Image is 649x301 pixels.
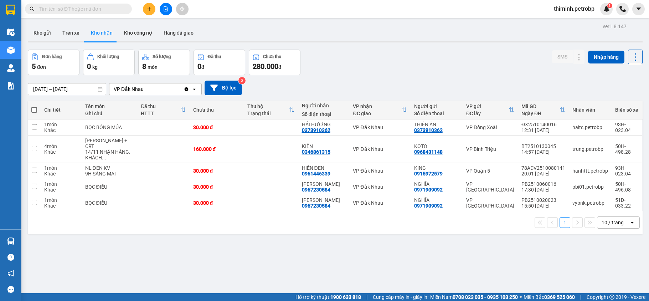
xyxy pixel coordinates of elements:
div: 0961446339 [302,171,330,177]
span: | [366,293,367,301]
button: Chưa thu280.000đ [249,50,300,75]
div: 1 món [44,165,78,171]
span: caret-down [635,6,642,12]
span: | [580,293,581,301]
span: 8 [142,62,146,71]
span: 0 [87,62,91,71]
div: HIỀN ĐEN [302,165,346,171]
div: 0967230584 [302,187,330,193]
div: 30.000 đ [193,168,240,174]
div: ver 1.8.147 [603,22,627,30]
div: NGHĨA [414,197,459,203]
div: BỌC BÔNG MÚA [85,124,134,130]
div: BT2510130045 [521,143,565,149]
div: 0373910362 [302,127,330,133]
div: Số lượng [153,54,171,59]
div: NGHĨA [414,181,459,187]
div: ĐC giao [353,111,401,116]
div: VP Bình Triệu [466,146,514,152]
span: copyright [609,295,614,300]
div: 0373910362 [414,127,443,133]
input: Tìm tên, số ĐT hoặc mã đơn [39,5,123,13]
button: SMS [552,50,573,63]
span: 5 [32,62,36,71]
th: Toggle SortBy [463,101,518,119]
span: thiminh.petrobp [548,4,600,13]
div: ĐX2510140016 [521,122,565,127]
span: message [7,286,14,293]
span: món [148,64,158,70]
span: question-circle [7,254,14,261]
img: solution-icon [7,82,15,90]
div: Đã thu [208,54,221,59]
span: search [30,6,35,11]
div: Khác [44,127,78,133]
button: Bộ lọc [205,81,242,95]
div: 15:50 [DATE] [521,203,565,209]
div: Chưa thu [263,54,281,59]
div: ĐC lấy [466,111,509,116]
button: Đã thu0đ [194,50,245,75]
div: VP [GEOGRAPHIC_DATA] [466,197,514,209]
sup: 3 [238,77,246,84]
div: KIÊN [302,143,346,149]
div: PB2510060016 [521,181,565,187]
div: VP Đắk Nhau [114,86,144,93]
div: 0346861315 [302,149,330,155]
div: 93H-023.04 [615,165,638,177]
div: Khác [44,171,78,177]
div: Đơn hàng [42,54,62,59]
div: pbi01.petrobp [572,184,608,190]
div: VP Quận 5 [466,168,514,174]
span: Cung cấp máy in - giấy in: [373,293,428,301]
div: Chi tiết [44,107,78,113]
button: Đơn hàng5đơn [28,50,79,75]
div: HTTT [141,111,180,116]
th: Toggle SortBy [244,101,298,119]
div: VP nhận [353,103,401,109]
button: Trên xe [57,24,85,41]
div: Ghi chú [85,111,134,116]
div: Trạng thái [247,111,289,116]
input: Selected VP Đắk Nhau. [144,86,145,93]
div: Biển số xe [615,107,638,113]
div: 9H SÁNG MAI [85,171,134,177]
div: 0971909092 [414,187,443,193]
button: caret-down [632,3,645,15]
span: plus [147,6,152,11]
span: file-add [163,6,168,11]
div: Khác [44,149,78,155]
div: trung.petrobp [572,146,608,152]
div: 1 món [44,181,78,187]
div: ĐN - THÙNG SƠN + CRT [85,138,134,149]
span: đ [201,64,204,70]
div: 12:31 [DATE] [521,127,565,133]
div: 78ADV2510080141 [521,165,565,171]
button: Khối lượng0kg [83,50,135,75]
div: 51D-033.22 [615,197,638,209]
button: file-add [160,3,172,15]
strong: 0369 525 060 [544,294,575,300]
span: 0 [197,62,201,71]
div: VP [GEOGRAPHIC_DATA] [466,181,514,193]
div: vybnk.petrobp [572,200,608,206]
div: 20:01 [DATE] [521,171,565,177]
div: Người nhận [302,103,346,108]
div: 0968431148 [414,149,443,155]
div: 17:30 [DATE] [521,187,565,193]
div: 1 món [44,122,78,127]
div: VP Đắk Nhau [353,184,407,190]
div: 1 món [44,197,78,203]
div: Số điện thoại [414,111,459,116]
div: VP Đồng Xoài [466,124,514,130]
div: PHẠM LAN [302,181,346,187]
div: VP Đắk Nhau [353,200,407,206]
div: HẢI HƯƠNG [302,122,346,127]
div: Khác [44,187,78,193]
div: VP Đắk Nhau [353,124,407,130]
div: Mã GD [521,103,560,109]
span: Hỗ trợ kỹ thuật: [295,293,361,301]
img: warehouse-icon [7,238,15,245]
div: VP Đắk Nhau [353,146,407,152]
div: 50H-496.08 [615,181,638,193]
